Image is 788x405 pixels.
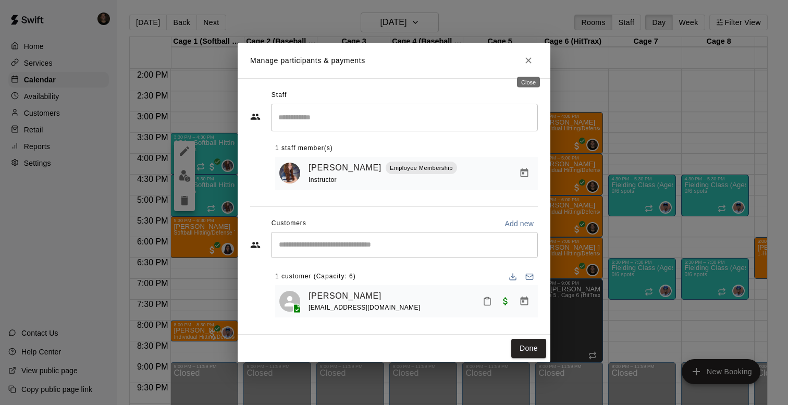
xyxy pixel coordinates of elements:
[500,215,538,232] button: Add new
[279,163,300,183] img: Jaidyn Harris
[511,339,546,358] button: Done
[390,164,453,173] p: Employee Membership
[250,240,261,250] svg: Customers
[496,296,515,305] span: Paid with Credit
[517,77,540,88] div: Close
[309,161,381,175] a: [PERSON_NAME]
[515,164,534,182] button: Manage bookings & payment
[519,51,538,70] button: Close
[309,304,421,311] span: [EMAIL_ADDRESS][DOMAIN_NAME]
[309,176,337,183] span: Instructor
[515,292,534,311] button: Manage bookings & payment
[478,292,496,310] button: Mark attendance
[275,140,333,157] span: 1 staff member(s)
[250,55,365,66] p: Manage participants & payments
[309,289,381,303] a: [PERSON_NAME]
[271,104,538,131] div: Search staff
[279,291,300,312] div: Hattie McClelland
[272,215,306,232] span: Customers
[250,112,261,122] svg: Staff
[275,268,356,285] span: 1 customer (Capacity: 6)
[504,268,521,285] button: Download list
[271,232,538,258] div: Start typing to search customers...
[272,87,287,104] span: Staff
[504,218,534,229] p: Add new
[521,268,538,285] button: Email participants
